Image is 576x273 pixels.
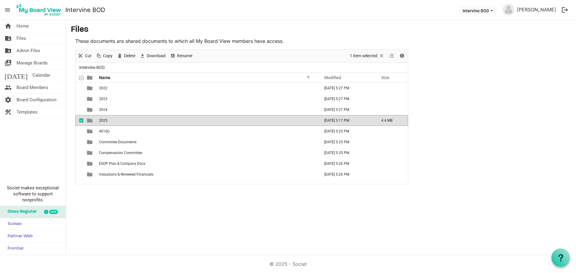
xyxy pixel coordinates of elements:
[75,37,408,45] p: These documents are shared documents to which all My Board View members have access.
[97,93,318,104] td: 2023 is template cell column header Name
[375,147,408,158] td: is template cell column header Size
[318,158,375,169] td: August 11, 2025 5:26 PM column header Modified
[99,151,142,155] span: Compensation Committee
[99,108,107,112] span: 2024
[4,218,22,230] span: Sumac
[4,20,12,32] span: home
[83,147,97,158] td: is template cell column header type
[459,6,497,15] button: Intervine BOD dropdownbutton
[102,52,113,60] span: Copy
[4,206,37,218] span: Glass Register
[375,137,408,147] td: is template cell column header Size
[4,243,24,255] span: Frontier
[375,104,408,115] td: is template cell column header Size
[137,50,168,62] div: Download
[97,126,318,137] td: 401(k) is template cell column header Name
[349,52,386,60] button: Selection
[83,137,97,147] td: is template cell column header type
[97,115,318,126] td: 2025 is template cell column header Name
[3,185,63,203] span: Societ makes exceptional software to support nonprofits.
[381,75,389,80] span: Size
[65,4,105,16] a: Intervine BOD
[99,118,107,123] span: 2025
[99,162,145,166] span: ESOP Plan & Company Docs
[559,4,571,16] button: logout
[99,129,109,133] span: 401(k)
[2,4,13,16] span: menu
[4,32,12,44] span: folder_shared
[269,261,307,267] a: © 2025 - Societ
[76,126,83,137] td: checkbox
[99,140,136,144] span: Committee Documents
[318,104,375,115] td: August 11, 2025 5:27 PM column header Modified
[76,137,83,147] td: checkbox
[397,50,407,62] div: Details
[318,83,375,93] td: August 11, 2025 5:27 PM column header Modified
[375,115,408,126] td: 4.4 MB is template cell column header Size
[168,50,194,62] div: Rename
[97,158,318,169] td: ESOP Plan & Company Docs is template cell column header Name
[387,50,397,62] div: View
[97,147,318,158] td: Compensation Committee is template cell column header Name
[32,69,50,81] span: Calendar
[139,52,167,60] button: Download
[16,57,48,69] span: Manage Boards
[16,94,56,106] span: Board Configuration
[99,172,153,177] span: Valuations & Reviewed Financials
[97,83,318,93] td: 2022 is template cell column header Name
[76,93,83,104] td: checkbox
[318,115,375,126] td: September 24, 2025 3:17 PM column header Modified
[318,137,375,147] td: August 11, 2025 5:25 PM column header Modified
[318,126,375,137] td: August 11, 2025 5:25 PM column header Modified
[375,169,408,180] td: is template cell column header Size
[375,158,408,169] td: is template cell column header Size
[176,52,193,60] span: Rename
[16,82,48,93] span: Board Members
[16,20,29,32] span: Home
[4,94,12,106] span: settings
[169,52,193,60] button: Rename
[375,126,408,137] td: is template cell column header Size
[123,52,136,60] span: Delete
[116,52,136,60] button: Delete
[76,169,83,180] td: checkbox
[49,210,58,214] div: new
[16,32,26,44] span: Files
[97,169,318,180] td: Valuations & Reviewed Financials is template cell column header Name
[99,97,107,101] span: 2023
[514,4,559,16] a: [PERSON_NAME]
[77,52,93,60] button: Cut
[4,82,12,93] span: people
[99,75,110,80] span: Name
[83,126,97,137] td: is template cell column header type
[4,69,28,81] span: [DATE]
[76,158,83,169] td: checkbox
[4,230,33,242] span: Partner Web
[15,2,65,17] a: My Board View Logo
[76,147,83,158] td: checkbox
[15,2,63,17] img: My Board View Logo
[83,115,97,126] td: is template cell column header type
[16,106,37,118] span: Templates
[318,93,375,104] td: August 11, 2025 5:27 PM column header Modified
[398,52,406,60] button: Details
[95,52,114,60] button: Copy
[348,50,387,62] div: Clear selection
[16,45,40,57] span: Admin Files
[71,25,571,35] h3: Files
[83,104,97,115] td: is template cell column header type
[318,147,375,158] td: August 11, 2025 5:25 PM column header Modified
[97,137,318,147] td: Committee Documents is template cell column header Name
[4,45,12,57] span: folder_shared
[76,115,83,126] td: checkbox
[97,104,318,115] td: 2024 is template cell column header Name
[99,86,107,90] span: 2022
[318,169,375,180] td: August 11, 2025 5:26 PM column header Modified
[324,75,341,80] span: Modified
[94,50,115,62] div: Copy
[78,64,106,71] span: Intervine BOD
[83,83,97,93] td: is template cell column header type
[502,4,514,16] img: no-profile-picture.svg
[76,50,94,62] div: Cut
[375,83,408,93] td: is template cell column header Size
